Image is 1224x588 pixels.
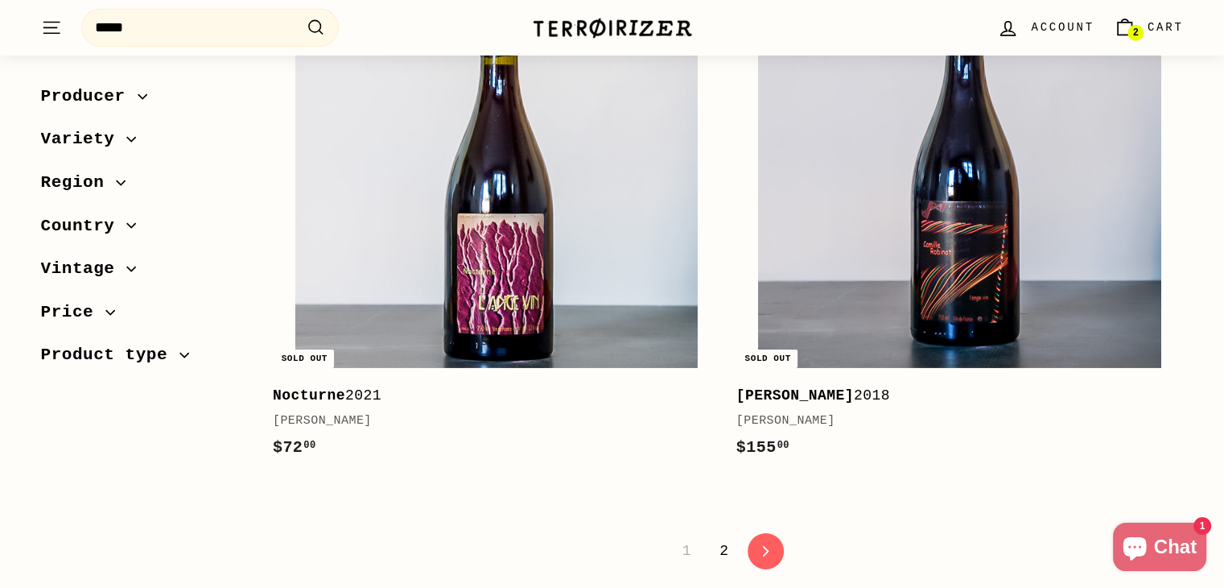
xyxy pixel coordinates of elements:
[273,384,704,408] div: 2021
[1031,19,1094,36] span: Account
[273,387,345,404] b: Nocturne
[41,342,180,370] span: Product type
[275,350,334,368] div: Sold out
[41,338,247,382] button: Product type
[41,255,127,283] span: Vintage
[736,438,789,457] span: $155
[1104,4,1193,52] a: Cart
[41,165,247,209] button: Region
[41,251,247,295] button: Vintage
[273,412,704,431] div: [PERSON_NAME]
[1108,523,1211,575] inbox-online-store-chat: Shopify online store chat
[41,126,127,154] span: Variety
[41,213,127,240] span: Country
[303,440,315,451] sup: 00
[41,209,247,252] button: Country
[1148,19,1184,36] span: Cart
[41,122,247,166] button: Variety
[273,438,316,457] span: $72
[41,79,247,122] button: Producer
[41,169,117,197] span: Region
[41,295,247,338] button: Price
[710,537,738,565] a: 2
[673,537,701,565] span: 1
[777,440,789,451] sup: 00
[738,350,797,368] div: Sold out
[41,83,138,110] span: Producer
[1132,27,1138,39] span: 2
[987,4,1103,52] a: Account
[736,384,1168,408] div: 2018
[736,387,854,404] b: [PERSON_NAME]
[736,412,1168,431] div: [PERSON_NAME]
[41,299,106,326] span: Price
